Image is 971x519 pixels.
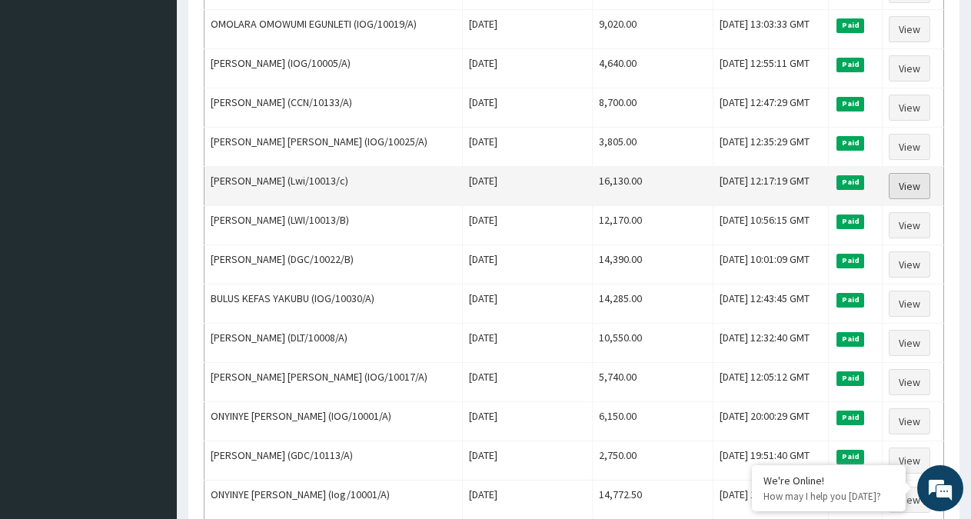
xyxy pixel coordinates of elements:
td: [DATE] [463,402,593,441]
td: [DATE] 13:03:33 GMT [713,10,829,49]
td: [DATE] [463,88,593,128]
span: Paid [836,136,864,150]
td: [DATE] 12:43:45 GMT [713,284,829,324]
td: [DATE] [463,128,593,167]
span: We're online! [89,159,212,314]
td: [DATE] [463,324,593,363]
td: [DATE] 12:47:29 GMT [713,88,829,128]
td: [DATE] 12:32:40 GMT [713,324,829,363]
td: [PERSON_NAME] (LWI/10013/B) [205,206,463,245]
td: 9,020.00 [593,10,713,49]
span: Paid [836,332,864,346]
a: View [889,55,930,82]
a: View [889,16,930,42]
td: [DATE] [463,441,593,481]
td: [PERSON_NAME] (DLT/10008/A) [205,324,463,363]
td: [DATE] 20:00:29 GMT [713,402,829,441]
span: Paid [836,254,864,268]
a: View [889,134,930,160]
a: View [889,212,930,238]
span: Paid [836,175,864,189]
td: [DATE] [463,206,593,245]
a: View [889,330,930,356]
td: 5,740.00 [593,363,713,402]
td: 3,805.00 [593,128,713,167]
a: View [889,95,930,121]
td: 8,700.00 [593,88,713,128]
a: View [889,487,930,513]
td: 14,285.00 [593,284,713,324]
span: Paid [836,18,864,32]
a: View [889,291,930,317]
td: [DATE] 10:56:15 GMT [713,206,829,245]
td: [DATE] 12:35:29 GMT [713,128,829,167]
textarea: Type your message and hit 'Enter' [8,351,293,405]
img: d_794563401_company_1708531726252_794563401 [28,77,62,115]
td: 6,150.00 [593,402,713,441]
a: View [889,447,930,474]
td: [DATE] [463,284,593,324]
td: 14,390.00 [593,245,713,284]
a: View [889,408,930,434]
td: 10,550.00 [593,324,713,363]
td: [DATE] 12:55:11 GMT [713,49,829,88]
td: 16,130.00 [593,167,713,206]
td: [DATE] [463,167,593,206]
a: View [889,369,930,395]
td: 12,170.00 [593,206,713,245]
span: Paid [836,411,864,424]
span: Paid [836,450,864,464]
td: [DATE] [463,49,593,88]
td: [PERSON_NAME] (DGC/10022/B) [205,245,463,284]
div: Chat with us now [80,86,258,106]
td: [PERSON_NAME] (GDC/10113/A) [205,441,463,481]
td: BULUS KEFAS YAKUBU (IOG/10030/A) [205,284,463,324]
td: [DATE] 12:17:19 GMT [713,167,829,206]
td: [DATE] [463,363,593,402]
div: Minimize live chat window [252,8,289,45]
span: Paid [836,58,864,72]
div: We're Online! [763,474,894,487]
td: [DATE] 12:05:12 GMT [713,363,829,402]
a: View [889,251,930,278]
p: How may I help you today? [763,490,894,503]
td: [DATE] 19:51:40 GMT [713,441,829,481]
span: Paid [836,293,864,307]
td: ONYINYE [PERSON_NAME] (IOG/10001/A) [205,402,463,441]
td: OMOLARA OMOWUMI EGUNLETI (IOG/10019/A) [205,10,463,49]
span: Paid [836,371,864,385]
td: [PERSON_NAME] (IOG/10005/A) [205,49,463,88]
td: [DATE] [463,245,593,284]
span: Paid [836,97,864,111]
td: [PERSON_NAME] [PERSON_NAME] (IOG/10017/A) [205,363,463,402]
td: 4,640.00 [593,49,713,88]
span: Paid [836,215,864,228]
td: [PERSON_NAME] [PERSON_NAME] (IOG/10025/A) [205,128,463,167]
td: 2,750.00 [593,441,713,481]
a: View [889,173,930,199]
td: [DATE] [463,10,593,49]
td: [PERSON_NAME] (CCN/10133/A) [205,88,463,128]
td: [PERSON_NAME] (Lwi/10013/c) [205,167,463,206]
td: [DATE] 10:01:09 GMT [713,245,829,284]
